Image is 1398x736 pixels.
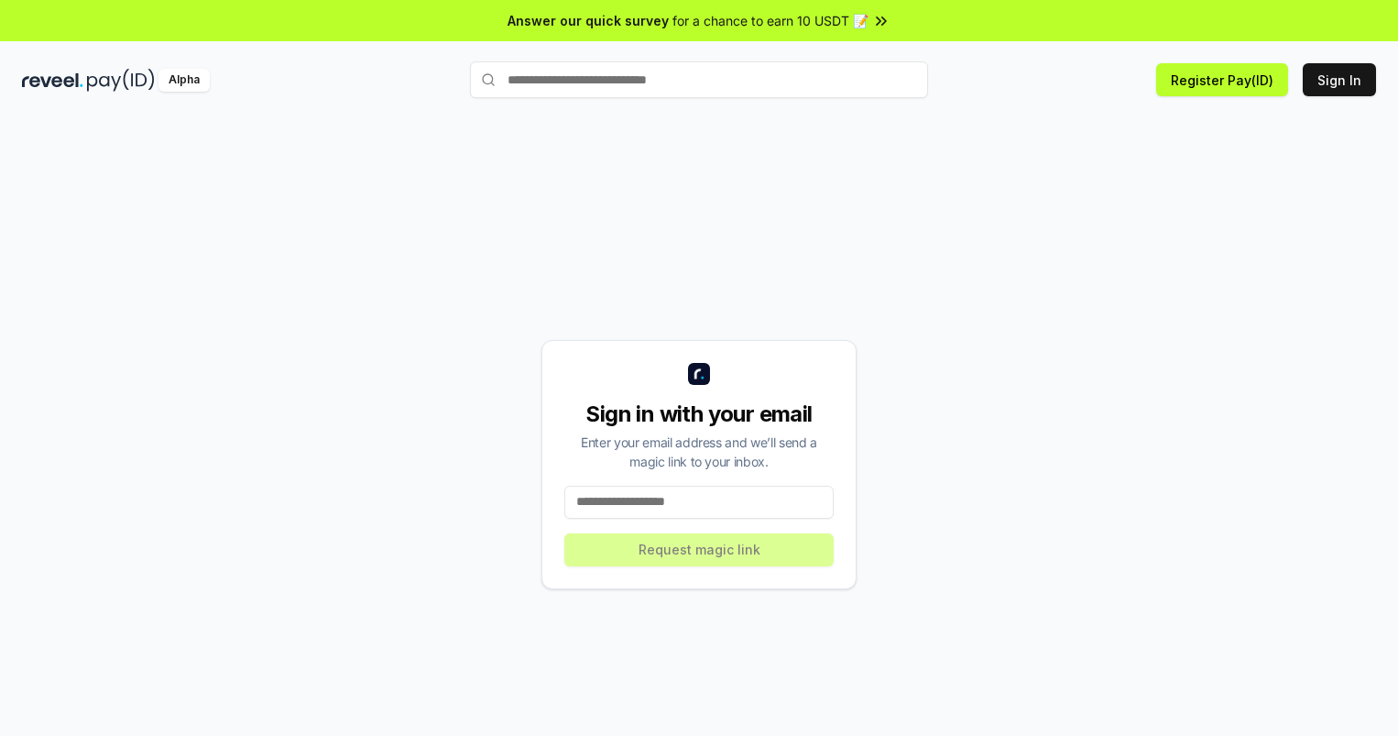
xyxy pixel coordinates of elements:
span: Answer our quick survey [508,11,669,30]
div: Alpha [158,69,210,92]
button: Register Pay(ID) [1156,63,1288,96]
div: Sign in with your email [564,400,834,429]
button: Sign In [1303,63,1376,96]
span: for a chance to earn 10 USDT 📝 [672,11,868,30]
img: reveel_dark [22,69,83,92]
img: logo_small [688,363,710,385]
img: pay_id [87,69,155,92]
div: Enter your email address and we’ll send a magic link to your inbox. [564,433,834,471]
